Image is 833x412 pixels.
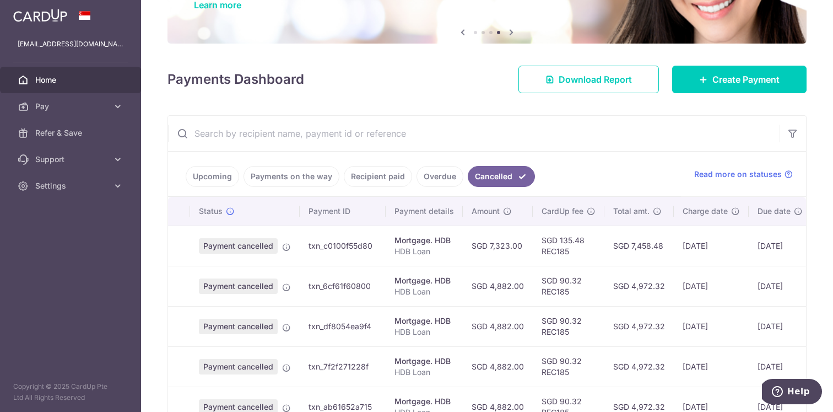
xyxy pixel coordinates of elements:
p: HDB Loan [394,327,454,338]
input: Search by recipient name, payment id or reference [168,116,780,151]
iframe: Opens a widget where you can find more information [762,379,822,406]
p: HDB Loan [394,367,454,378]
span: Home [35,74,108,85]
img: CardUp [13,9,67,22]
span: Read more on statuses [694,169,782,180]
span: Refer & Save [35,127,108,138]
td: SGD 90.32 REC185 [533,266,604,306]
a: Read more on statuses [694,169,793,180]
td: SGD 4,972.32 [604,306,674,346]
td: SGD 7,458.48 [604,226,674,266]
td: [DATE] [749,266,812,306]
span: CardUp fee [542,206,583,217]
p: HDB Loan [394,286,454,297]
td: [DATE] [674,226,749,266]
a: Create Payment [672,66,807,93]
a: Upcoming [186,166,239,187]
span: Payment cancelled [199,238,278,254]
th: Payment details [386,197,463,226]
span: Settings [35,180,108,191]
span: Support [35,154,108,165]
div: Mortgage. HDB [394,356,454,367]
a: Download Report [518,66,659,93]
a: Overdue [416,166,463,187]
td: txn_c0100f55d80 [300,226,386,266]
td: [DATE] [749,346,812,387]
div: Mortgage. HDB [394,315,454,327]
span: Payment cancelled [199,319,278,334]
td: [DATE] [749,306,812,346]
span: Total amt. [613,206,650,217]
td: SGD 135.48 REC185 [533,226,604,266]
td: txn_7f2f271228f [300,346,386,387]
th: Payment ID [300,197,386,226]
td: SGD 7,323.00 [463,226,533,266]
a: Cancelled [468,166,535,187]
a: Payments on the way [244,166,339,187]
h4: Payments Dashboard [167,69,304,89]
span: Due date [758,206,791,217]
td: SGD 4,972.32 [604,266,674,306]
div: Mortgage. HDB [394,275,454,286]
span: Amount [472,206,500,217]
span: Payment cancelled [199,359,278,374]
td: [DATE] [674,346,749,387]
td: SGD 4,882.00 [463,306,533,346]
p: [EMAIL_ADDRESS][DOMAIN_NAME] [18,39,123,50]
span: Payment cancelled [199,279,278,294]
td: [DATE] [674,266,749,306]
td: [DATE] [674,306,749,346]
td: SGD 4,972.32 [604,346,674,387]
a: Recipient paid [344,166,412,187]
td: SGD 90.32 REC185 [533,346,604,387]
td: [DATE] [749,226,812,266]
td: txn_df8054ea9f4 [300,306,386,346]
span: Status [199,206,223,217]
span: Create Payment [712,73,780,86]
p: HDB Loan [394,246,454,257]
td: SGD 90.32 REC185 [533,306,604,346]
span: Charge date [683,206,728,217]
td: SGD 4,882.00 [463,266,533,306]
div: Mortgage. HDB [394,235,454,246]
div: Mortgage. HDB [394,396,454,407]
td: txn_6cf61f60800 [300,266,386,306]
span: Pay [35,101,108,112]
span: Download Report [559,73,632,86]
td: SGD 4,882.00 [463,346,533,387]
